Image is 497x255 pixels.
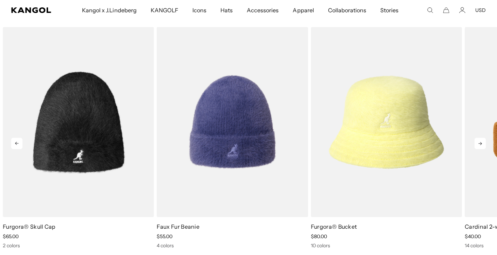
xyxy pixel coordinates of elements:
a: Furgora® Bucket [311,223,357,230]
button: USD [475,7,486,13]
span: $55.00 [157,233,172,240]
a: Kangol [11,7,54,13]
div: 10 colors [311,242,462,249]
div: 2 colors [3,242,154,249]
div: 3 of 5 [308,27,462,249]
a: Account [459,7,465,13]
span: $40.00 [465,233,481,240]
a: Faux Fur Beanie [157,223,199,230]
summary: Search here [427,7,433,13]
img: Furgora® Bucket [311,27,462,217]
div: 4 colors [157,242,308,249]
div: 2 of 5 [154,27,308,249]
button: Cart [443,7,449,13]
a: Furgora® Skull Cap [3,223,56,230]
span: $65.00 [3,233,19,240]
img: Faux Fur Beanie [157,27,308,217]
span: $80.00 [311,233,327,240]
img: Furgora® Skull Cap [3,27,154,217]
